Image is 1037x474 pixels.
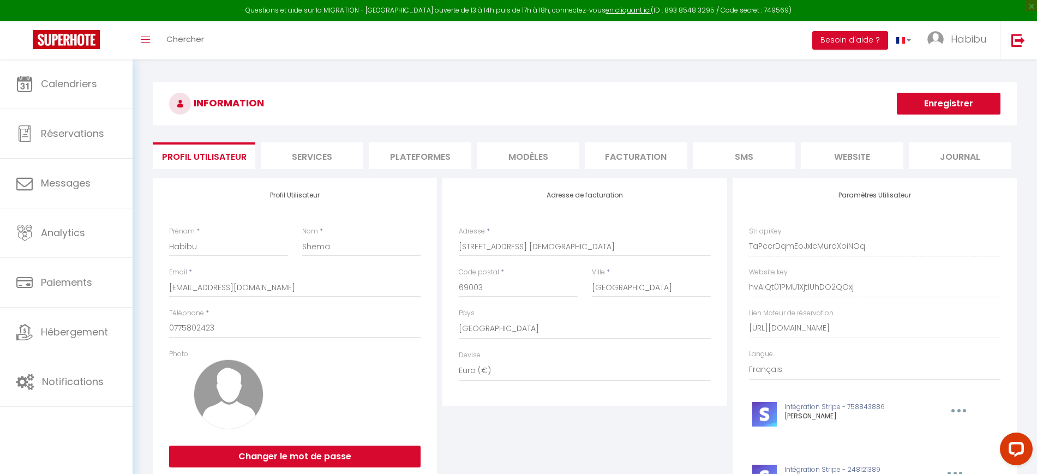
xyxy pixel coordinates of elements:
[42,375,104,388] span: Notifications
[41,127,104,140] span: Réservations
[784,402,926,412] p: Intégration Stripe - 758843886
[158,21,212,59] a: Chercher
[459,308,475,319] label: Pays
[169,226,195,237] label: Prénom
[41,77,97,91] span: Calendriers
[169,446,421,467] button: Changer le mot de passe
[169,349,188,359] label: Photo
[261,142,363,169] li: Services
[459,267,499,278] label: Code postal
[153,82,1017,125] h3: INFORMATION
[812,31,888,50] button: Besoin d'aide ?
[194,359,263,429] img: avatar.png
[41,176,91,190] span: Messages
[459,191,710,199] h4: Adresse de facturation
[749,267,788,278] label: Website key
[752,402,777,427] img: stripe-logo.jpeg
[166,33,204,45] span: Chercher
[302,226,318,237] label: Nom
[897,93,1000,115] button: Enregistrer
[41,275,92,289] span: Paiements
[951,32,986,46] span: Habibu
[919,21,1000,59] a: ... Habibu
[784,411,837,421] span: [PERSON_NAME]
[369,142,471,169] li: Plateformes
[909,142,1011,169] li: Journal
[749,308,834,319] label: Lien Moteur de réservation
[169,191,421,199] h4: Profil Utilisateur
[749,349,773,359] label: Langue
[41,325,108,339] span: Hébergement
[33,30,100,49] img: Super Booking
[606,5,651,15] a: en cliquant ici
[169,308,204,319] label: Téléphone
[693,142,795,169] li: SMS
[749,226,782,237] label: SH apiKey
[459,226,485,237] label: Adresse
[1011,33,1025,47] img: logout
[477,142,579,169] li: MODÈLES
[153,142,255,169] li: Profil Utilisateur
[585,142,687,169] li: Facturation
[169,267,187,278] label: Email
[801,142,903,169] li: website
[927,31,944,47] img: ...
[41,226,85,239] span: Analytics
[459,350,481,361] label: Devise
[991,428,1037,474] iframe: LiveChat chat widget
[749,191,1000,199] h4: Paramètres Utilisateur
[592,267,605,278] label: Ville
